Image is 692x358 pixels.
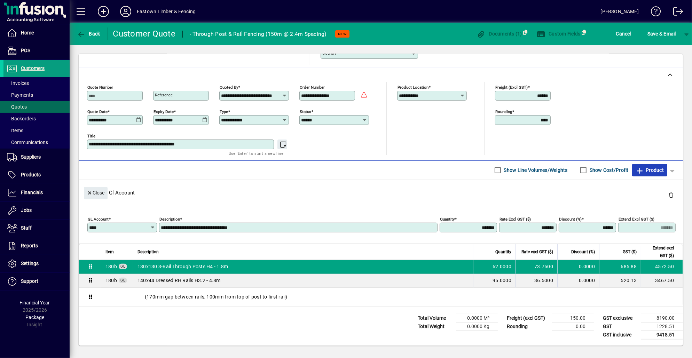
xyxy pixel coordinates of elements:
td: 685.88 [599,260,641,274]
span: Communications [7,140,48,145]
button: Documents (1) [475,27,524,40]
a: Items [3,125,70,136]
span: Suppliers [21,154,41,160]
span: Item [105,248,114,256]
td: 3467.50 [641,274,683,288]
span: Reports [21,243,38,248]
span: 95.0000 [493,277,511,284]
span: GL [120,264,125,268]
a: Communications [3,136,70,148]
a: Logout [668,1,683,24]
td: 8190.00 [641,314,683,322]
a: Quotes [3,101,70,113]
button: Delete [663,187,679,204]
label: Show Cost/Profit [588,167,629,174]
mat-label: Freight (excl GST) [495,85,528,89]
div: 73.7500 [520,263,553,270]
td: Total Volume [414,314,456,322]
span: GL [120,278,125,282]
span: Discount (%) [571,248,595,256]
button: Back [75,27,102,40]
a: Jobs [3,202,70,219]
span: Settings [21,261,39,266]
span: POS [21,48,30,53]
mat-label: GL Account [88,216,109,221]
span: Package [25,315,44,320]
td: Freight (excl GST) [503,314,552,322]
mat-label: Quote number [87,85,113,89]
mat-label: Quoted by [220,85,238,89]
mat-label: Status [300,109,311,114]
mat-label: Type [220,109,228,114]
mat-label: Expiry date [154,109,174,114]
td: 9418.51 [641,331,683,339]
span: Sales - Timber [105,263,117,270]
td: GST [599,322,641,331]
span: Invoices [7,80,29,86]
div: (170mm gap between rails, 100mm from top of post to first rail) [101,288,683,306]
span: Quantity [495,248,511,256]
span: Payments [7,92,33,98]
button: Add [92,5,115,18]
td: 0.0000 M³ [456,314,498,322]
span: Back [77,31,100,37]
a: Reports [3,237,70,255]
span: GST ($) [623,248,637,256]
div: Gl Account [79,180,683,205]
a: Payments [3,89,70,101]
span: Custom Fields [537,31,581,37]
button: Profile [115,5,137,18]
span: S [647,31,650,37]
td: GST inclusive [599,331,641,339]
mat-label: Order number [300,85,325,89]
span: 62.0000 [493,263,511,270]
span: Extend excl GST ($) [645,244,674,260]
span: Home [21,30,34,35]
a: Support [3,273,70,290]
td: 4572.50 [641,260,683,274]
button: Save & Email [644,27,679,40]
mat-label: Extend excl GST ($) [619,216,654,221]
div: [PERSON_NAME] [601,6,639,17]
span: Description [137,248,159,256]
span: Rate excl GST ($) [521,248,553,256]
a: Financials [3,184,70,201]
td: 520.13 [599,274,641,288]
span: Staff [21,225,32,231]
div: 36.5000 [520,277,553,284]
span: 130x130 3-Rail Through Posts H4 - 1.8m [137,263,228,270]
a: POS [3,42,70,59]
a: Home [3,24,70,42]
span: Close [87,187,105,199]
a: Settings [3,255,70,272]
td: 0.0000 Kg [456,322,498,331]
button: Close [84,187,108,199]
span: Customers [21,65,45,71]
button: Product [632,164,667,176]
a: Suppliers [3,149,70,166]
span: ave & Email [647,28,676,39]
span: Quotes [7,104,27,110]
app-page-header-button: Delete [663,192,679,198]
span: Cancel [616,28,631,39]
mat-label: Description [159,216,180,221]
div: Eastown Timber & Fencing [137,6,196,17]
mat-label: Quantity [440,216,455,221]
span: 140x44 Dressed RH Rails H3.2 - 4.8m [137,277,221,284]
span: Financial Year [20,300,50,305]
span: Products [21,172,41,177]
span: Product [636,165,664,176]
mat-label: Title [87,133,95,138]
span: Sales - Timber [105,277,117,284]
app-page-header-button: Back [70,27,108,40]
span: NEW [338,32,347,36]
a: Products [3,166,70,184]
div: Customer Quote [113,28,176,39]
mat-label: Product location [398,85,428,89]
mat-label: Rate excl GST ($) [500,216,531,221]
td: 0.00 [552,322,594,331]
mat-label: Rounding [495,109,512,114]
div: - Through Post & Rail Fencing (150m @ 2.4m Spacing) [190,29,327,40]
span: Support [21,278,38,284]
td: 0.0000 [557,260,599,274]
